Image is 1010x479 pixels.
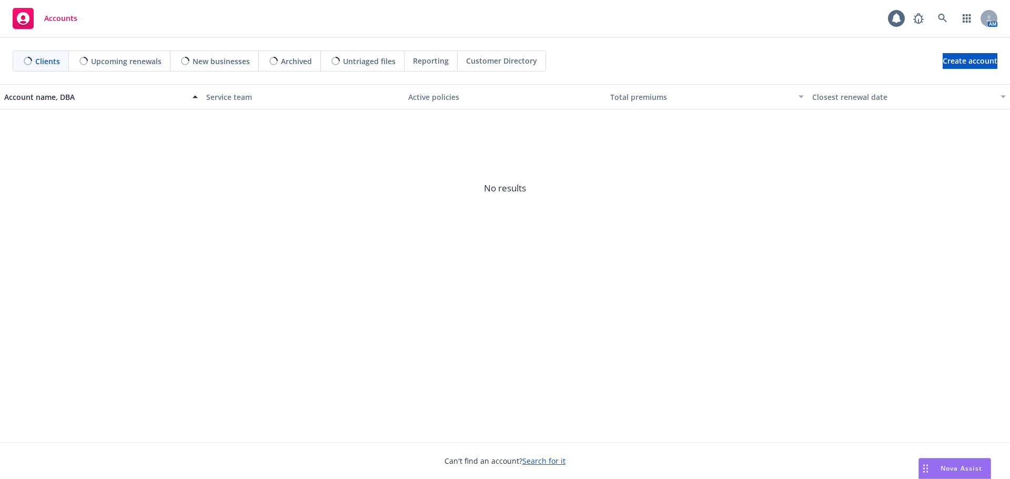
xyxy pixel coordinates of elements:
[932,8,953,29] a: Search
[343,56,396,67] span: Untriaged files
[943,53,997,69] a: Create account
[466,55,537,66] span: Customer Directory
[91,56,161,67] span: Upcoming renewals
[606,84,808,109] button: Total premiums
[404,84,606,109] button: Active policies
[941,464,982,473] span: Nova Assist
[281,56,312,67] span: Archived
[943,51,997,71] span: Create account
[610,91,792,103] div: Total premiums
[4,91,186,103] div: Account name, DBA
[522,456,565,466] a: Search for it
[413,55,449,66] span: Reporting
[408,91,602,103] div: Active policies
[956,8,977,29] a: Switch app
[44,14,77,23] span: Accounts
[35,56,60,67] span: Clients
[908,8,929,29] a: Report a Bug
[8,4,82,33] a: Accounts
[919,458,932,478] div: Drag to move
[918,458,991,479] button: Nova Assist
[202,84,404,109] button: Service team
[808,84,1010,109] button: Closest renewal date
[206,91,400,103] div: Service team
[812,91,994,103] div: Closest renewal date
[445,455,565,466] span: Can't find an account?
[193,56,250,67] span: New businesses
